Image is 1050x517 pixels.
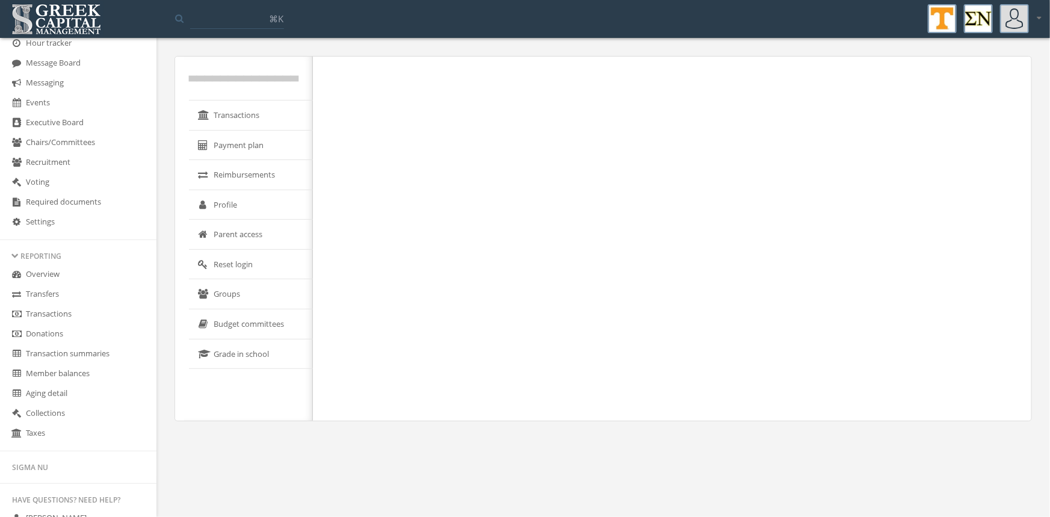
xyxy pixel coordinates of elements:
[189,190,313,220] a: Profile
[189,131,313,161] a: Payment plan
[189,160,313,190] a: Reimbursements
[189,309,313,339] a: Budget committees
[189,101,313,131] a: Transactions
[269,13,283,25] span: ⌘K
[189,250,313,280] a: Reset login
[189,279,313,309] a: Groups
[189,339,313,370] a: Grade in school
[189,73,298,81] span: --------------
[189,220,313,250] a: Parent access
[12,251,144,261] div: Reporting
